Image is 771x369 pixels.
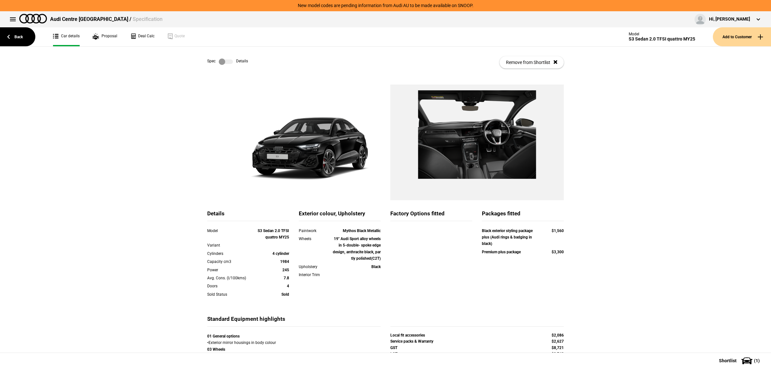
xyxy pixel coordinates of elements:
[50,16,163,23] div: Audi Centre [GEOGRAPHIC_DATA] /
[299,236,332,242] div: Wheels
[207,333,381,359] div: • Exterior mirror housings in body colour • 19" Audi Sport alloy wheels in 5-double- spoke edge d...
[754,358,760,363] span: ( 1 )
[207,347,225,352] strong: 03 Wheels
[552,229,564,233] strong: $1,560
[482,250,521,254] strong: Premium plus package
[552,352,564,356] strong: $3,743
[482,210,564,221] div: Packages fitted
[390,346,397,350] strong: GST
[552,250,564,254] strong: $3,300
[207,250,256,257] div: Cylinders
[552,346,564,350] strong: $8,721
[713,27,771,46] button: Add to Customer
[284,276,289,280] strong: 7.8
[207,228,256,234] div: Model
[282,268,289,272] strong: 245
[272,251,289,256] strong: 4 cylinder
[299,228,332,234] div: Paintwork
[130,27,155,46] a: Deal Calc
[207,334,240,338] strong: 01 General options
[552,333,564,337] strong: $2,086
[281,292,289,297] strong: Sold
[390,333,425,337] strong: Local fit accessories
[53,27,80,46] a: Car details
[133,16,163,22] span: Specification
[287,284,289,288] strong: 4
[500,56,564,68] button: Remove from Shortlist
[629,32,695,36] div: Model
[19,14,47,23] img: audi.png
[371,265,381,269] strong: Black
[390,339,433,344] strong: Service packs & Warranty
[299,272,332,278] div: Interior Trim
[709,353,771,369] button: Shortlist(1)
[552,339,564,344] strong: $2,627
[629,36,695,42] div: S3 Sedan 2.0 TFSI quattro MY25
[390,352,397,356] strong: LCT
[207,283,256,289] div: Doors
[343,229,381,233] strong: Mythos Black Metallic
[207,258,256,265] div: Capacity cm3
[207,315,381,327] div: Standard Equipment highlights
[207,275,256,281] div: Avg. Cons. (l/100kms)
[719,358,737,363] span: Shortlist
[258,229,289,239] strong: S3 Sedan 2.0 TFSI quattro MY25
[207,242,256,248] div: Variant
[390,210,472,221] div: Factory Options fitted
[280,259,289,264] strong: 1984
[299,264,332,270] div: Upholstery
[207,210,289,221] div: Details
[299,210,381,221] div: Exterior colour, Upholstery
[709,16,750,22] div: Hi, [PERSON_NAME]
[207,59,248,65] div: Spec Details
[207,291,256,298] div: Sold Status
[207,267,256,273] div: Power
[93,27,117,46] a: Proposal
[333,237,381,261] strong: 19" Audi Sport alloy wheels in 5-double- spoke edge design, anthracite black, par tly polished(C2T)
[482,229,533,246] strong: Black exterior styling package plus (Audi rings & badging in black)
